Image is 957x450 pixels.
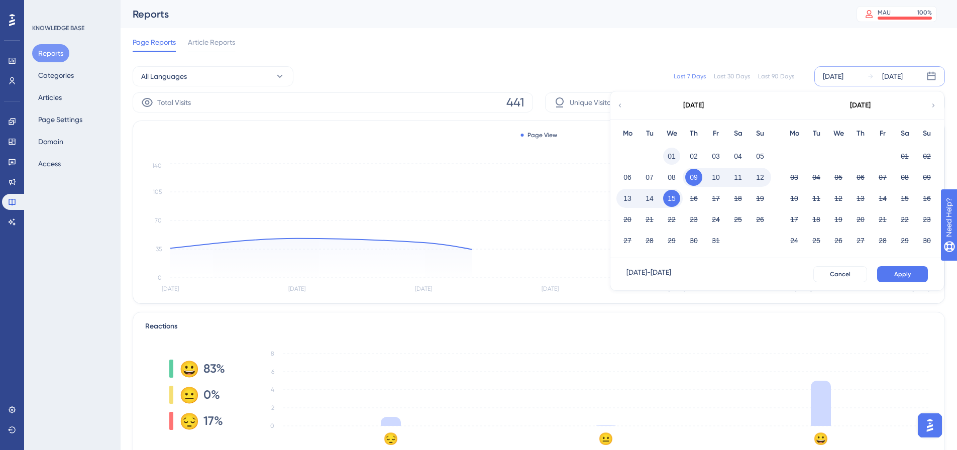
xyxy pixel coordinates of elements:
button: 23 [685,211,702,228]
button: 12 [752,169,769,186]
button: 22 [663,211,680,228]
button: 17 [707,190,724,207]
button: 19 [752,190,769,207]
tspan: [DATE] [288,285,305,292]
button: 27 [852,232,869,249]
span: Cancel [830,270,850,278]
button: 05 [752,148,769,165]
button: 21 [874,211,891,228]
button: All Languages [133,66,293,86]
div: Th [849,128,872,140]
button: 14 [641,190,658,207]
span: 0% [203,387,220,403]
button: 08 [896,169,913,186]
button: 26 [752,211,769,228]
div: Last 7 Days [674,72,706,80]
tspan: 105 [153,188,162,195]
tspan: 0 [270,422,274,429]
button: Access [32,155,67,173]
button: 22 [896,211,913,228]
span: Article Reports [188,36,235,48]
div: Tu [639,128,661,140]
div: [DATE] - [DATE] [626,266,671,282]
button: 07 [874,169,891,186]
tspan: 0 [158,274,162,281]
button: 11 [808,190,825,207]
tspan: [DATE] [795,285,812,292]
span: All Languages [141,70,187,82]
button: 09 [918,169,935,186]
button: 18 [808,211,825,228]
div: Mo [616,128,639,140]
button: 18 [729,190,747,207]
span: Unique Visitors [570,96,616,108]
button: 06 [619,169,636,186]
tspan: [DATE] [542,285,559,292]
button: Page Settings [32,110,88,129]
button: 24 [786,232,803,249]
tspan: [DATE] [415,285,432,292]
button: 26 [830,232,847,249]
tspan: [DATE] [162,285,179,292]
button: 21 [641,211,658,228]
button: 30 [685,232,702,249]
div: Reactions [145,320,932,332]
button: 25 [808,232,825,249]
button: 30 [918,232,935,249]
div: Last 90 Days [758,72,794,80]
div: Tu [805,128,827,140]
div: Sa [727,128,749,140]
button: Articles [32,88,68,106]
button: 11 [729,169,747,186]
div: Mo [783,128,805,140]
button: 13 [852,190,869,207]
button: 07 [641,169,658,186]
button: 03 [786,169,803,186]
tspan: 6 [271,368,274,375]
tspan: [DATE] [912,285,929,292]
div: [DATE] [882,70,903,82]
div: We [661,128,683,140]
button: Cancel [813,266,867,282]
button: 02 [685,148,702,165]
div: 100 % [917,9,932,17]
text: 😐 [598,431,613,446]
div: Reports [133,7,831,21]
button: Reports [32,44,69,62]
div: Sa [894,128,916,140]
button: 20 [852,211,869,228]
tspan: 4 [271,386,274,393]
div: Page View [520,131,557,139]
button: 15 [663,190,680,207]
div: 😀 [179,361,195,377]
tspan: 8 [271,350,274,357]
div: Th [683,128,705,140]
text: 😀 [813,431,828,446]
button: 02 [918,148,935,165]
div: KNOWLEDGE BASE [32,24,84,32]
tspan: 35 [156,246,162,253]
button: 23 [918,211,935,228]
button: 05 [830,169,847,186]
button: 13 [619,190,636,207]
span: Page Reports [133,36,176,48]
button: 24 [707,211,724,228]
button: 04 [808,169,825,186]
button: Domain [32,133,69,151]
div: Last 30 Days [714,72,750,80]
div: 😔 [179,413,195,429]
div: [DATE] [823,70,843,82]
button: 17 [786,211,803,228]
div: MAU [878,9,891,17]
div: Fr [872,128,894,140]
button: 01 [663,148,680,165]
button: 28 [641,232,658,249]
button: 27 [619,232,636,249]
span: Need Help? [24,3,63,15]
div: Fr [705,128,727,140]
button: 16 [685,190,702,207]
div: [DATE] [683,99,704,111]
div: 😐 [179,387,195,403]
button: 28 [874,232,891,249]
